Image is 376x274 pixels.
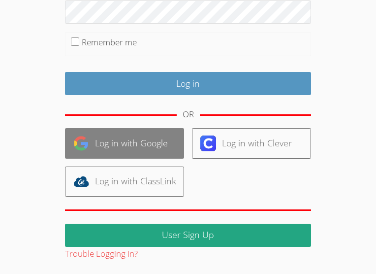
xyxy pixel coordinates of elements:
input: Log in [65,72,311,95]
img: clever-logo-6eab21bc6e7a338710f1a6ff85c0baf02591cd810cc4098c63d3a4b26e2feb20.svg [200,136,216,151]
button: Trouble Logging In? [65,247,138,261]
a: Log in with ClassLink [65,167,184,197]
label: Remember me [82,36,137,48]
img: google-logo-50288ca7cdecda66e5e0955fdab243c47b7ad437acaf1139b6f446037453330a.svg [73,136,89,151]
img: classlink-logo-d6bb404cc1216ec64c9a2012d9dc4662098be43eaf13dc465df04b49fa7ab582.svg [73,173,89,189]
div: OR [183,107,194,122]
a: Log in with Google [65,128,184,158]
a: User Sign Up [65,224,311,247]
a: Log in with Clever [192,128,311,158]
